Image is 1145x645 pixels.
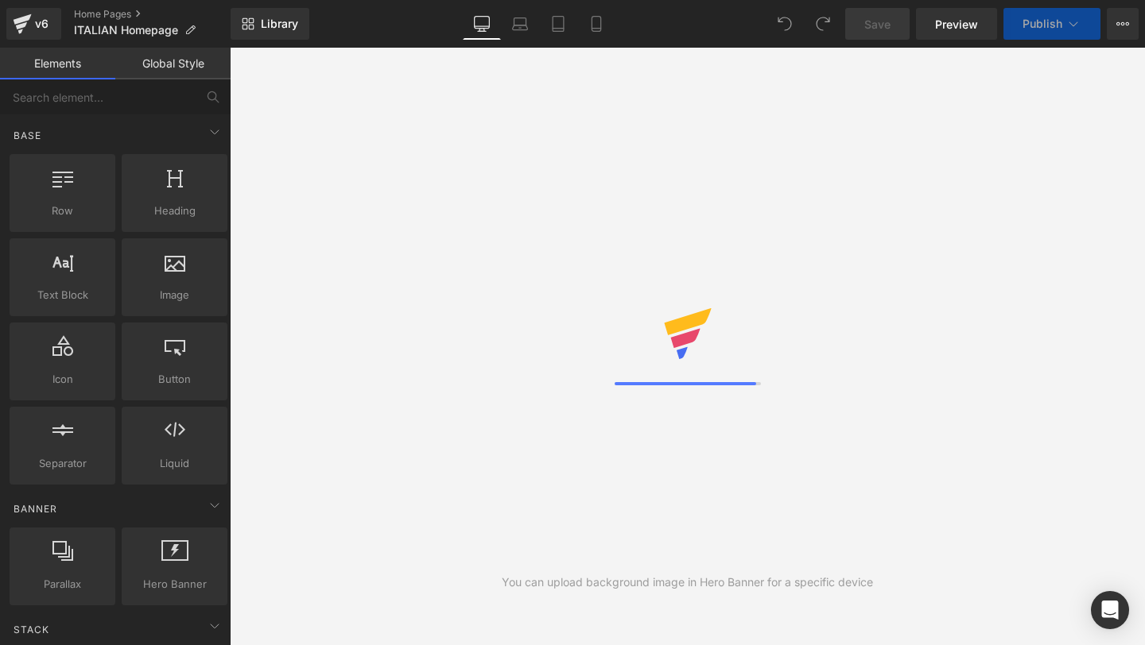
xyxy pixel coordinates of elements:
[502,574,873,591] div: You can upload background image in Hero Banner for a specific device
[1003,8,1100,40] button: Publish
[74,8,231,21] a: Home Pages
[12,128,43,143] span: Base
[74,24,178,37] span: ITALIAN Homepage
[935,16,978,33] span: Preview
[126,455,223,472] span: Liquid
[769,8,801,40] button: Undo
[6,8,61,40] a: v6
[126,371,223,388] span: Button
[14,455,111,472] span: Separator
[1091,591,1129,629] div: Open Intercom Messenger
[115,48,231,79] a: Global Style
[501,8,539,40] a: Laptop
[231,8,309,40] a: New Library
[14,287,111,303] span: Text Block
[126,287,223,303] span: Image
[261,17,298,31] span: Library
[539,8,577,40] a: Tablet
[12,622,51,637] span: Stack
[32,14,52,34] div: v6
[14,203,111,219] span: Row
[463,8,501,40] a: Desktop
[807,8,839,40] button: Redo
[126,203,223,219] span: Heading
[12,501,59,516] span: Banner
[126,576,223,593] span: Hero Banner
[916,8,997,40] a: Preview
[864,16,891,33] span: Save
[14,371,111,388] span: Icon
[1107,8,1139,40] button: More
[1023,17,1062,30] span: Publish
[14,576,111,593] span: Parallax
[577,8,615,40] a: Mobile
